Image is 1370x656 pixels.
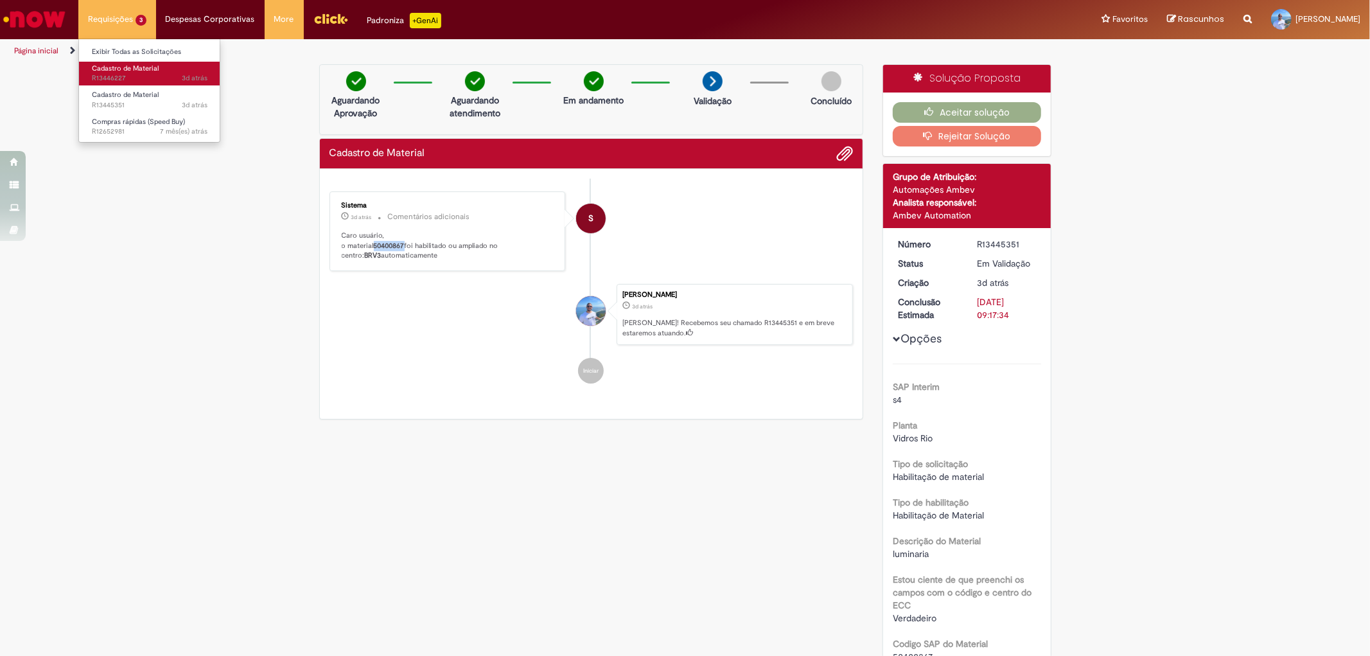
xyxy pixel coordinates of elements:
[977,296,1037,321] div: [DATE] 09:17:34
[367,13,441,28] div: Padroniza
[342,231,556,261] p: Caro usuário, o material foi habilitado ou ampliado no centro: automaticamente
[444,94,506,120] p: Aguardando atendimento
[588,203,593,234] span: S
[703,71,723,91] img: arrow-next.png
[888,257,967,270] dt: Status
[821,71,841,91] img: img-circle-grey.png
[88,13,133,26] span: Requisições
[410,13,441,28] p: +GenAi
[182,73,207,83] span: 3d atrás
[563,94,624,107] p: Em andamento
[92,117,185,127] span: Compras rápidas (Speed Buy)
[92,100,207,111] span: R13445351
[576,204,606,233] div: System
[893,209,1041,222] div: Ambev Automation
[79,45,220,59] a: Exibir Todas as Solicitações
[1112,13,1148,26] span: Favoritos
[888,276,967,289] dt: Criação
[893,420,917,431] b: Planta
[694,94,732,107] p: Validação
[346,71,366,91] img: check-circle-green.png
[893,497,969,508] b: Tipo de habilitação
[78,39,220,143] ul: Requisições
[893,381,940,393] b: SAP Interim
[1178,13,1224,25] span: Rascunhos
[160,127,207,136] span: 7 mês(es) atrás
[893,638,988,650] b: Codigo SAP do Material
[977,277,1008,288] time: 25/08/2025 16:17:27
[977,257,1037,270] div: Em Validação
[883,65,1051,93] div: Solução Proposta
[329,284,854,346] li: Felipe Coelho Da Silva
[1,6,67,32] img: ServiceNow
[388,211,470,222] small: Comentários adicionais
[465,71,485,91] img: check-circle-green.png
[888,238,967,251] dt: Número
[888,296,967,321] dt: Conclusão Estimada
[79,88,220,112] a: Aberto R13445351 : Cadastro de Material
[92,73,207,84] span: R13446227
[893,535,981,547] b: Descrição do Material
[329,148,425,159] h2: Cadastro de Material Histórico de tíquete
[622,318,846,338] p: [PERSON_NAME]! Recebemos seu chamado R13445351 e em breve estaremos atuando.
[811,94,852,107] p: Concluído
[14,46,58,56] a: Página inicial
[351,213,372,221] span: 3d atrás
[92,64,159,73] span: Cadastro de Material
[274,13,294,26] span: More
[79,62,220,85] a: Aberto R13446227 : Cadastro de Material
[351,213,372,221] time: 25/08/2025 16:19:59
[374,241,405,251] b: 50400867
[836,145,853,162] button: Adicionar anexos
[342,202,556,209] div: Sistema
[622,291,846,299] div: [PERSON_NAME]
[893,471,984,483] span: Habilitação de material
[632,303,653,310] time: 25/08/2025 16:17:27
[893,432,933,444] span: Vidros Rio
[92,127,207,137] span: R12652981
[632,303,653,310] span: 3d atrás
[10,39,904,63] ul: Trilhas de página
[893,102,1041,123] button: Aceitar solução
[893,170,1041,183] div: Grupo de Atribuição:
[893,548,929,560] span: luminaria
[977,238,1037,251] div: R13445351
[166,13,255,26] span: Despesas Corporativas
[365,251,382,260] b: BRV3
[325,94,387,120] p: Aguardando Aprovação
[1295,13,1360,24] span: [PERSON_NAME]
[329,179,854,397] ul: Histórico de tíquete
[1167,13,1224,26] a: Rascunhos
[893,612,936,624] span: Verdadeiro
[136,15,146,26] span: 3
[92,90,159,100] span: Cadastro de Material
[977,276,1037,289] div: 25/08/2025 16:17:27
[79,115,220,139] a: Aberto R12652981 : Compras rápidas (Speed Buy)
[977,277,1008,288] span: 3d atrás
[576,296,606,326] div: Felipe Coelho Da Silva
[893,183,1041,196] div: Automações Ambev
[182,100,207,110] time: 25/08/2025 16:17:31
[893,196,1041,209] div: Analista responsável:
[160,127,207,136] time: 11/02/2025 16:27:51
[584,71,604,91] img: check-circle-green.png
[893,510,984,521] span: Habilitação de Material
[893,126,1041,146] button: Rejeitar Solução
[893,574,1032,611] b: Estou ciente de que preenchi os campos com o código e centro do ECC
[893,394,902,405] span: s4
[182,73,207,83] time: 25/08/2025 21:10:03
[313,9,348,28] img: click_logo_yellow_360x200.png
[182,100,207,110] span: 3d atrás
[893,458,968,470] b: Tipo de solicitação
